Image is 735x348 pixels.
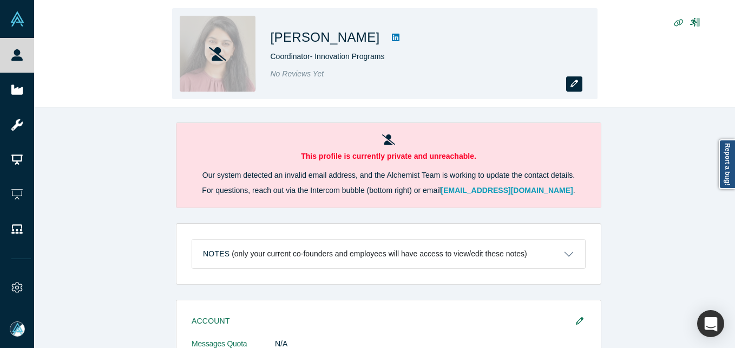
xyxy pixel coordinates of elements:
span: No Reviews Yet [271,69,324,78]
p: Our system detected an invalid email address, and the Alchemist Team is working to update the con... [192,170,586,181]
img: Alchemist Vault Logo [10,11,25,27]
h3: Notes [203,248,229,260]
h1: [PERSON_NAME] [271,28,380,47]
h3: Account [192,315,570,327]
a: [EMAIL_ADDRESS][DOMAIN_NAME] [441,186,573,195]
button: Notes (only your current co-founders and employees will have access to view/edit these notes) [192,240,585,268]
img: Mia Scott's Account [10,321,25,337]
a: Report a bug! [719,139,735,189]
p: (only your current co-founders and employees will have access to view/edit these notes) [232,249,527,259]
span: Coordinator- Innovation Programs [271,52,385,61]
p: For questions, reach out via the Intercom bubble (bottom right) or email . [192,185,586,196]
p: This profile is currently private and unreachable. [192,151,586,162]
